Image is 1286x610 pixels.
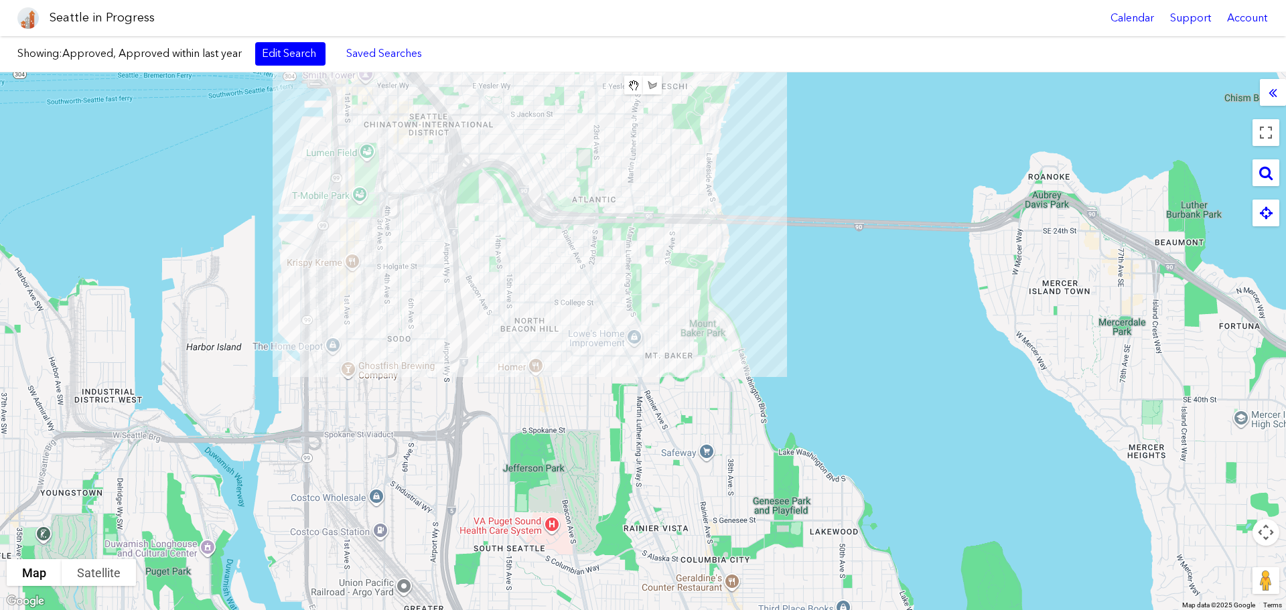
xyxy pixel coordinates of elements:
[339,42,429,65] a: Saved Searches
[1253,119,1279,146] button: Toggle fullscreen view
[3,593,48,610] img: Google
[643,76,662,94] button: Draw a shape
[1253,519,1279,546] button: Map camera controls
[7,559,62,586] button: Show street map
[3,593,48,610] a: Open this area in Google Maps (opens a new window)
[624,76,643,94] button: Stop drawing
[17,46,242,61] label: Showing:
[50,9,155,26] h1: Seattle in Progress
[17,7,39,29] img: favicon-96x96.png
[255,42,326,65] a: Edit Search
[1263,601,1282,609] a: Terms
[1253,567,1279,594] button: Drag Pegman onto the map to open Street View
[62,47,242,60] span: Approved, Approved within last year
[1182,601,1255,609] span: Map data ©2025 Google
[62,559,136,586] button: Show satellite imagery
